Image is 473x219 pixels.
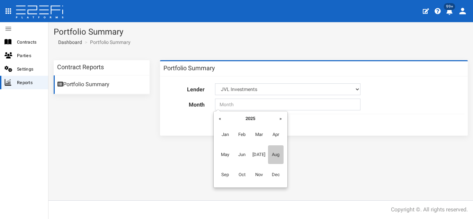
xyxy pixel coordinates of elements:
span: Nov [251,165,267,184]
span: Aug [268,145,284,164]
h3: Contract Reports [57,64,104,70]
span: Feb [234,125,250,144]
span: Parties [17,52,43,60]
span: Settings [17,65,43,73]
th: 2025 [225,113,276,123]
span: Jun [234,145,250,164]
div: Copyright ©. All rights reserved. [391,206,468,214]
span: Dashboard [55,39,82,45]
h1: Portfolio Summary [54,27,468,36]
span: Reports [17,79,43,86]
span: Jan [217,125,233,144]
li: Portfolio Summary [83,39,131,46]
label: Month [158,99,210,109]
th: » [276,113,286,123]
span: Sep [217,165,233,184]
label: Lender [158,83,210,94]
span: Contracts [17,38,43,46]
span: Oct [234,165,250,184]
span: [DATE] [251,145,267,164]
span: Apr [268,125,284,144]
th: « [215,113,225,123]
span: May [217,145,233,164]
h3: Portfolio Summary [163,65,215,71]
input: Month [215,99,360,110]
span: Mar [251,125,267,144]
a: Dashboard [55,39,82,46]
span: Dec [268,165,284,184]
a: Portfolio Summary [54,75,150,94]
